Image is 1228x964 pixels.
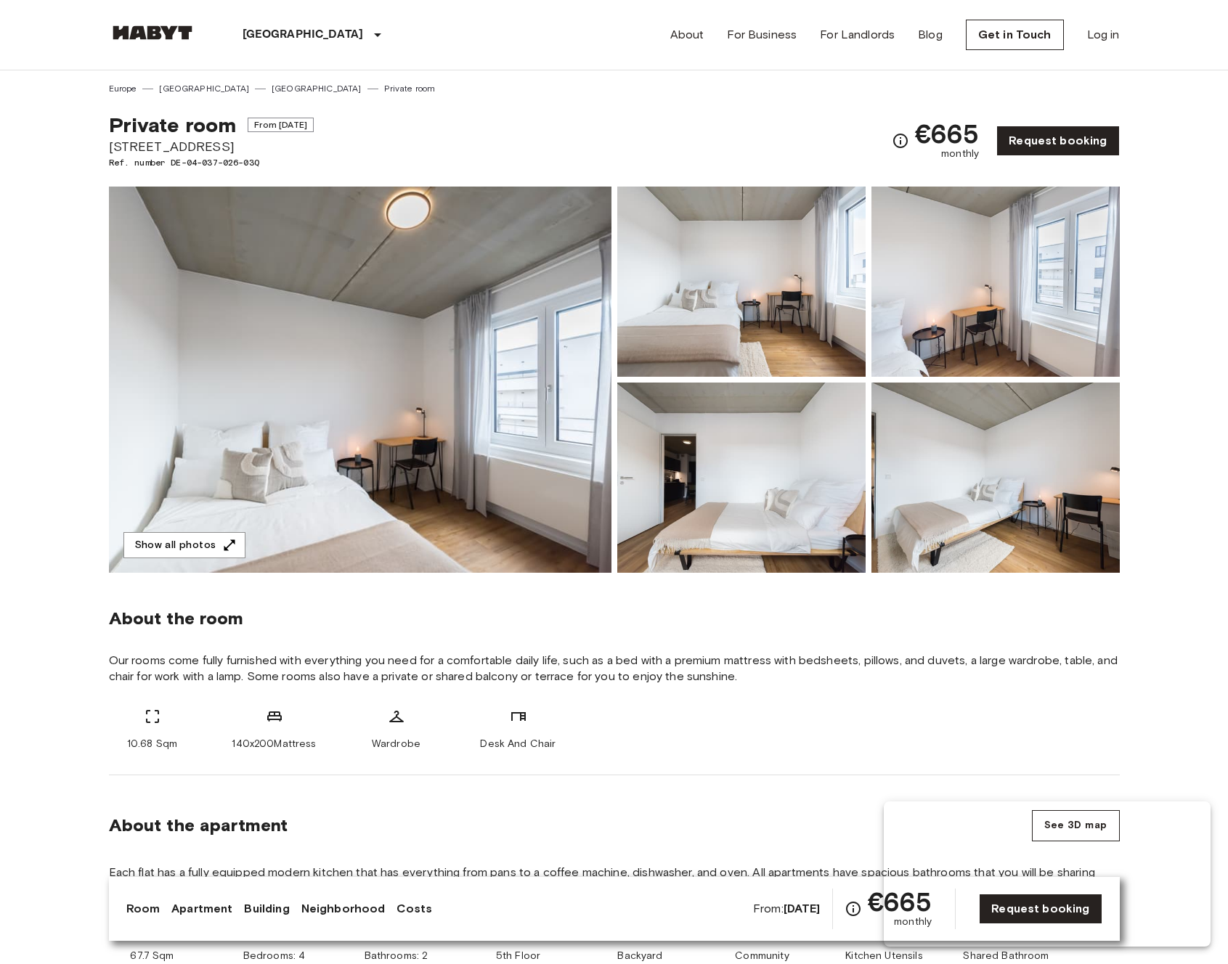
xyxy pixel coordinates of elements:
span: From: [753,901,821,917]
span: monthly [941,147,979,161]
a: Private room [384,82,436,95]
span: Bedrooms: 4 [243,949,306,963]
img: Habyt [109,25,196,40]
a: Get in Touch [966,20,1064,50]
b: [DATE] [784,902,821,915]
span: 5th Floor [496,949,540,963]
a: Apartment [171,900,232,918]
span: Backyard [617,949,662,963]
span: Desk And Chair [480,737,556,751]
a: About [670,26,704,44]
p: [GEOGRAPHIC_DATA] [243,26,364,44]
span: About the apartment [109,814,288,836]
span: 10.68 Sqm [127,737,177,751]
img: Picture of unit DE-04-037-026-03Q [617,383,866,573]
span: Wardrobe [372,737,420,751]
svg: Check cost overview for full price breakdown. Please note that discounts apply to new joiners onl... [892,132,909,150]
span: Each flat has a fully equipped modern kitchen that has everything from pans to a coffee machine, ... [109,865,1120,896]
button: Show all photos [123,532,245,559]
a: For Business [727,26,797,44]
span: Our rooms come fully furnished with everything you need for a comfortable daily life, such as a b... [109,653,1120,685]
span: Bathrooms: 2 [365,949,428,963]
a: [GEOGRAPHIC_DATA] [159,82,249,95]
span: [STREET_ADDRESS] [109,137,314,156]
span: Shared Bathroom [963,949,1049,963]
span: Private room [109,113,237,137]
span: Kitchen Utensils [845,949,922,963]
img: Picture of unit DE-04-037-026-03Q [871,187,1120,377]
a: Europe [109,82,137,95]
a: Building [244,900,289,918]
a: Neighborhood [301,900,386,918]
a: Request booking [996,126,1119,156]
span: Ref. number DE-04-037-026-03Q [109,156,314,169]
span: €665 [868,889,932,915]
span: From [DATE] [248,118,314,132]
span: About the room [109,608,1120,629]
a: Blog [918,26,943,44]
img: Marketing picture of unit DE-04-037-026-03Q [109,187,611,573]
a: Room [126,900,160,918]
a: Costs [397,900,432,918]
span: €665 [915,120,980,147]
a: For Landlords [820,26,895,44]
svg: Check cost overview for full price breakdown. Please note that discounts apply to new joiners onl... [845,900,862,918]
img: Picture of unit DE-04-037-026-03Q [617,187,866,377]
span: 140x200Mattress [232,737,316,751]
img: Picture of unit DE-04-037-026-03Q [871,383,1120,573]
a: Log in [1087,26,1120,44]
span: 67.7 Sqm [130,949,174,963]
a: [GEOGRAPHIC_DATA] [272,82,362,95]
